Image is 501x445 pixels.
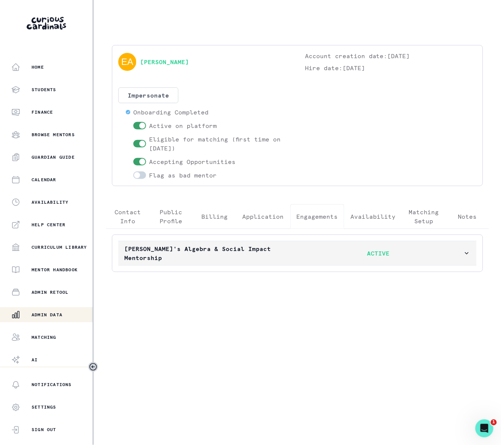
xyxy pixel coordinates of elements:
span: 1 [491,419,497,425]
p: Availability [351,212,396,221]
img: svg [118,53,136,71]
p: Notes [458,212,477,221]
button: [PERSON_NAME]'s Algebra & Social Impact MentorshipACTIVE [118,241,477,265]
p: Settings [32,404,56,410]
p: Hire date: [DATE] [305,63,477,72]
p: Engagements [297,212,338,221]
p: Admin Retool [32,289,68,295]
p: Public Profile [156,207,187,226]
iframe: Intercom live chat [475,419,493,437]
p: Sign Out [32,427,56,433]
p: Accepting Opportunities [149,157,235,166]
p: Home [32,64,44,70]
p: Notifications [32,382,72,388]
a: [PERSON_NAME] [140,57,189,66]
p: Mentor Handbook [32,267,78,273]
p: Active on platform [149,121,217,130]
button: Impersonate [118,87,178,103]
button: Toggle sidebar [88,362,98,372]
p: Contact Info [112,207,143,226]
p: Help Center [32,222,65,228]
p: Students [32,87,56,93]
p: Billing [201,212,228,221]
p: Flag as bad mentor [149,171,217,180]
img: Curious Cardinals Logo [27,17,66,30]
p: ACTIVE [294,249,463,258]
p: Onboarding Completed [133,108,208,117]
p: [PERSON_NAME]'s Algebra & Social Impact Mentorship [124,244,294,262]
p: Guardian Guide [32,154,75,160]
p: AI [32,357,38,363]
p: Admin Data [32,312,62,318]
p: Eligible for matching (first time on [DATE]) [149,135,290,153]
p: Availability [32,199,68,205]
p: Finance [32,109,53,115]
p: Curriculum Library [32,244,87,250]
p: Matching Setup [409,207,439,226]
p: Matching [32,334,56,340]
p: Browse Mentors [32,132,75,138]
p: Calendar [32,177,56,183]
p: Application [243,212,284,221]
p: Account creation date: [DATE] [305,51,477,60]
